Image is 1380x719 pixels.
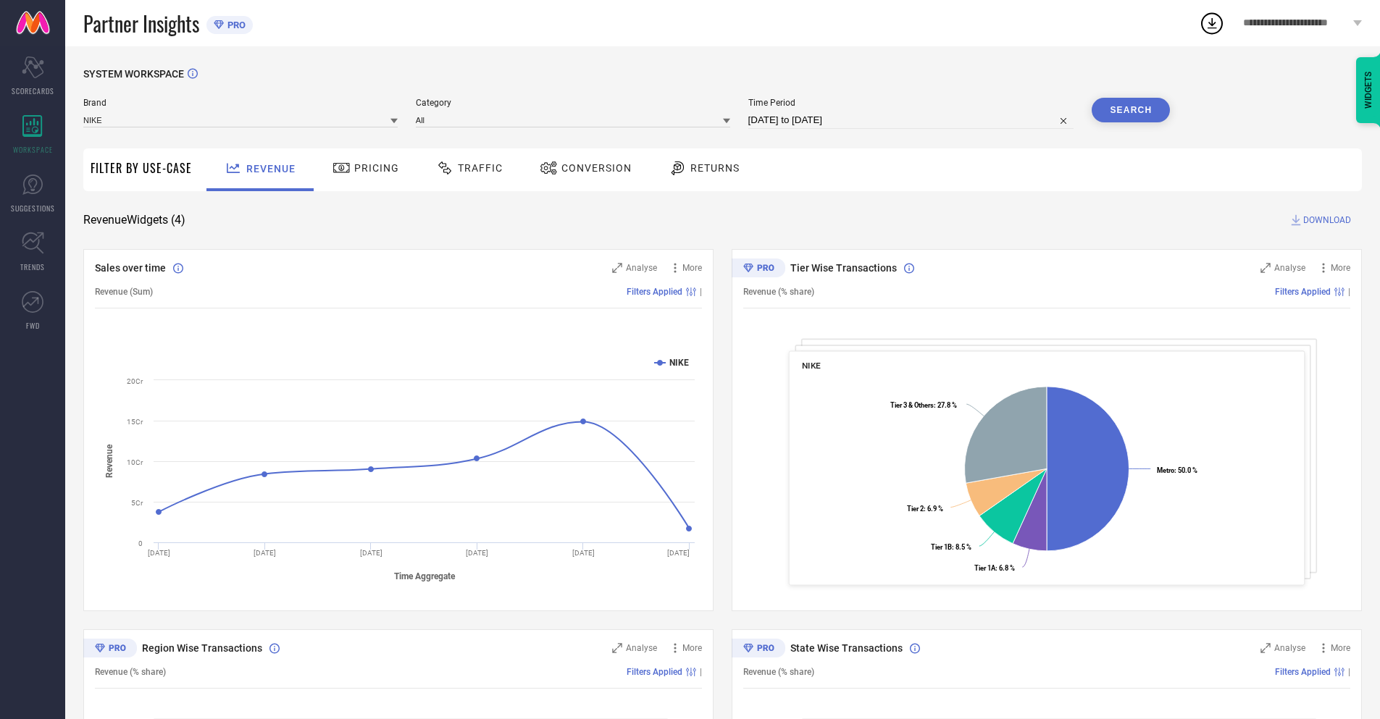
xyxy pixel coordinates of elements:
tspan: Metro [1157,466,1174,474]
text: 20Cr [127,377,143,385]
span: Pricing [354,162,399,174]
span: Region Wise Transactions [142,642,262,654]
text: 10Cr [127,458,143,466]
text: [DATE] [360,549,382,557]
span: Revenue (% share) [743,667,814,677]
span: SUGGESTIONS [11,203,55,214]
span: More [1331,643,1350,653]
text: 5Cr [131,499,143,507]
span: Revenue [246,163,296,175]
span: Filters Applied [627,667,682,677]
span: Brand [83,98,398,108]
span: Filters Applied [627,287,682,297]
span: Filter By Use-Case [91,159,192,177]
span: SYSTEM WORKSPACE [83,68,184,80]
div: Premium [83,639,137,660]
text: [DATE] [148,549,170,557]
text: : 6.8 % [974,564,1015,572]
span: DOWNLOAD [1303,213,1351,227]
text: : 6.9 % [907,505,943,513]
span: Revenue (% share) [95,667,166,677]
span: | [1348,667,1350,677]
tspan: Tier 3 & Others [890,401,934,409]
text: NIKE [669,358,689,368]
span: More [682,643,702,653]
text: : 27.8 % [890,401,957,409]
div: Premium [732,639,785,660]
tspan: Tier 2 [907,505,924,513]
span: FWD [26,320,40,331]
span: Analyse [1274,263,1305,273]
span: Sales over time [95,262,166,274]
text: : 50.0 % [1157,466,1197,474]
tspan: Tier 1B [931,543,952,551]
span: Returns [690,162,740,174]
text: 15Cr [127,418,143,426]
text: [DATE] [466,549,488,557]
span: State Wise Transactions [790,642,903,654]
tspan: Revenue [104,444,114,478]
svg: Zoom [1260,643,1271,653]
svg: Zoom [612,643,622,653]
span: Tier Wise Transactions [790,262,897,274]
span: Filters Applied [1275,667,1331,677]
span: Traffic [458,162,503,174]
span: Conversion [561,162,632,174]
span: Revenue (Sum) [95,287,153,297]
span: Analyse [1274,643,1305,653]
span: Analyse [626,643,657,653]
span: More [682,263,702,273]
span: SCORECARDS [12,85,54,96]
span: Category [416,98,730,108]
text: [DATE] [667,549,690,557]
span: Partner Insights [83,9,199,38]
input: Select time period [748,112,1074,129]
span: NIKE [802,361,821,371]
span: WORKSPACE [13,144,53,155]
div: Open download list [1199,10,1225,36]
text: [DATE] [572,549,595,557]
span: Revenue Widgets ( 4 ) [83,213,185,227]
text: : 8.5 % [931,543,971,551]
svg: Zoom [1260,263,1271,273]
span: TRENDS [20,261,45,272]
tspan: Time Aggregate [394,571,456,581]
span: | [700,667,702,677]
button: Search [1092,98,1170,122]
span: Revenue (% share) [743,287,814,297]
span: PRO [224,20,246,30]
div: Premium [732,258,785,280]
span: | [700,287,702,297]
span: Time Period [748,98,1074,108]
span: | [1348,287,1350,297]
span: Filters Applied [1275,287,1331,297]
tspan: Tier 1A [974,564,996,572]
svg: Zoom [612,263,622,273]
span: Analyse [626,263,657,273]
span: More [1331,263,1350,273]
text: [DATE] [254,549,276,557]
text: 0 [138,539,143,547]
